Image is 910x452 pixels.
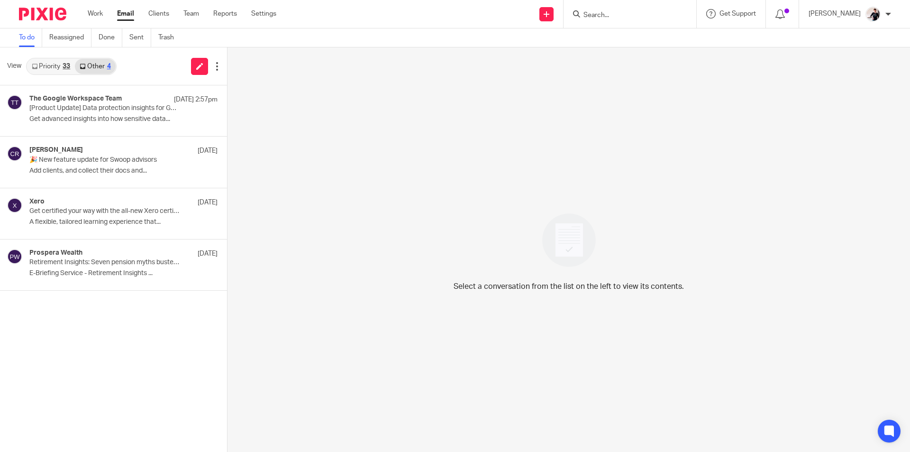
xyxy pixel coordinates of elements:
span: View [7,61,21,71]
p: 🎉 New feature update for Swoop advisors [29,156,180,164]
a: Clients [148,9,169,18]
p: A flexible, tailored learning experience that... [29,218,218,226]
p: [DATE] [198,198,218,207]
input: Search [582,11,668,20]
div: 4 [107,63,111,70]
p: [DATE] [198,249,218,258]
a: Sent [129,28,151,47]
img: image [536,207,602,273]
p: [PERSON_NAME] [809,9,861,18]
p: Select a conversation from the list on the left to view its contents. [454,281,684,292]
a: Email [117,9,134,18]
div: 33 [63,63,70,70]
a: Done [99,28,122,47]
p: E-Briefing Service - Retirement Insights ... [29,269,218,277]
a: Reports [213,9,237,18]
p: [Product Update] Data protection insights for Gmail available starting [DATE] [29,104,180,112]
a: Priority33 [27,59,75,74]
p: Get certified your way with the all-new Xero certification [29,207,180,215]
img: Pixie [19,8,66,20]
p: Add clients, and collect their docs and... [29,167,218,175]
img: svg%3E [7,146,22,161]
a: Settings [251,9,276,18]
a: To do [19,28,42,47]
p: Retirement Insights: Seven pension myths busted - what savers often overlook about their retirement [29,258,180,267]
a: Other4 [75,59,115,74]
p: [DATE] [198,146,218,156]
img: svg%3E [7,249,22,264]
img: AV307615.jpg [865,7,881,22]
p: [DATE] 2:57pm [174,95,218,104]
a: Work [88,9,103,18]
a: Trash [158,28,181,47]
img: svg%3E [7,95,22,110]
a: Team [183,9,199,18]
h4: Prospera Wealth [29,249,82,257]
h4: The Google Workspace Team [29,95,122,103]
span: Get Support [719,10,756,17]
a: Reassigned [49,28,91,47]
p: Get advanced insights into how sensitive data... [29,115,218,123]
h4: [PERSON_NAME] [29,146,83,154]
img: svg%3E [7,198,22,213]
h4: Xero [29,198,45,206]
